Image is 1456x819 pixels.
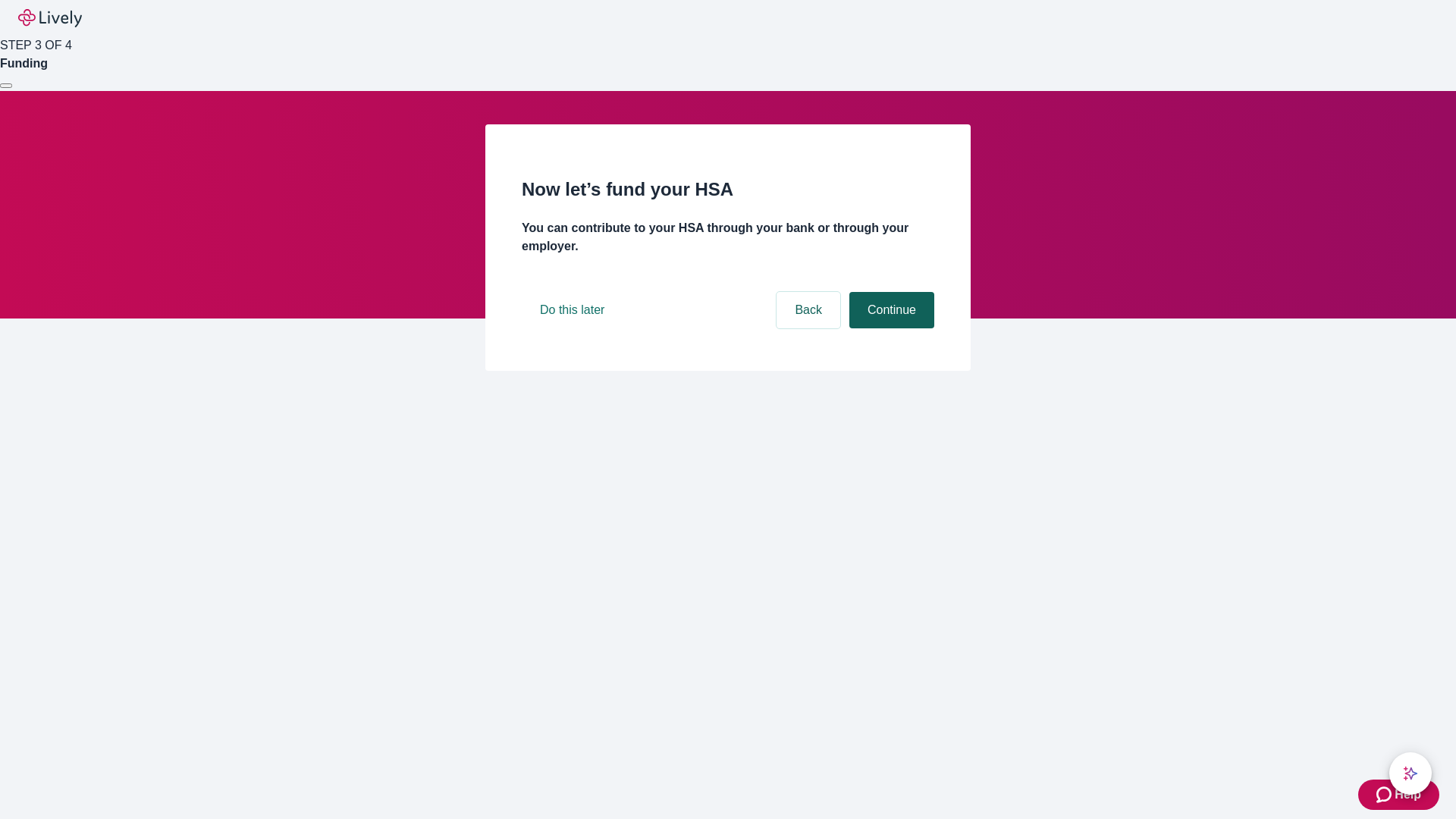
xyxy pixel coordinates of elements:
h4: You can contribute to your HSA through your bank or through your employer. [522,219,934,256]
img: Lively [18,9,82,27]
button: Continue [849,292,934,328]
span: Help [1395,786,1421,804]
svg: Zendesk support icon [1376,786,1395,804]
button: chat [1389,752,1432,795]
svg: Lively AI Assistant [1403,766,1418,781]
button: Do this later [522,292,623,328]
button: Zendesk support iconHelp [1358,780,1439,810]
h2: Now let’s fund your HSA [522,176,934,203]
button: Back [777,292,840,328]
